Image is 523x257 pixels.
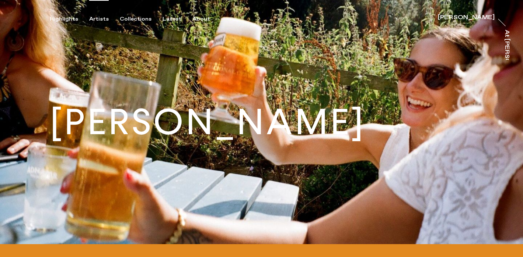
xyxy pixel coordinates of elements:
[504,30,510,96] div: At [PERSON_NAME]
[89,16,109,22] div: Artists
[120,16,163,22] button: Collections
[163,16,181,22] div: Latest
[438,15,495,21] div: [PERSON_NAME]
[89,16,120,22] button: Artists
[503,30,510,60] a: At [PERSON_NAME]
[163,16,192,22] button: Latest
[192,16,210,22] div: About
[50,16,89,22] button: Highlights
[50,16,78,22] div: Highlights
[438,14,495,21] a: [PERSON_NAME]
[120,16,151,22] div: Collections
[192,16,221,22] button: About
[50,104,366,140] h1: [PERSON_NAME]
